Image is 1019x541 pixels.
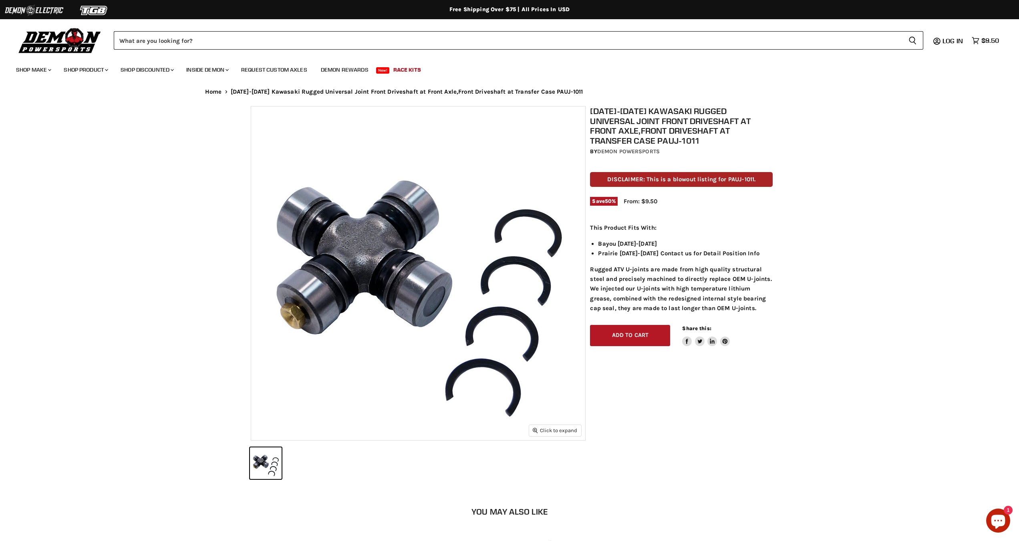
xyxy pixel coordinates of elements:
h2: You may also like [205,507,814,516]
button: Click to expand [529,425,581,436]
button: Add to cart [590,325,670,346]
button: 1993-2002 Kawasaki Rugged Universal Joint Front Driveshaft at Front Axle,Front Driveshaft at Tran... [250,447,282,479]
a: Demon Rewards [315,62,375,78]
p: DISCLAIMER: This is a blowout listing for PAUJ-1011. [590,172,773,187]
input: Search [114,31,902,50]
img: TGB Logo 2 [64,3,124,18]
span: Share this: [682,325,711,331]
span: [DATE]-[DATE] Kawasaki Rugged Universal Joint Front Driveshaft at Front Axle,Front Driveshaft at ... [231,88,583,95]
button: Search [902,31,923,50]
li: Bayou [DATE]-[DATE] [598,239,773,248]
img: Demon Electric Logo 2 [4,3,64,18]
a: Request Custom Axles [235,62,313,78]
a: $9.50 [968,35,1003,46]
span: New! [376,67,390,74]
span: Add to cart [612,332,649,339]
img: 1993-2002 Kawasaki Rugged Universal Joint Front Driveshaft at Front Axle,Front Driveshaft at Tran... [251,106,585,440]
img: Demon Powersports [16,26,104,54]
div: Rugged ATV U-joints are made from high quality structural steel and precisely machined to directl... [590,223,773,313]
div: Free Shipping Over $75 | All Prices In USD [189,6,830,13]
a: Demon Powersports [597,148,660,155]
a: Shop Make [10,62,56,78]
aside: Share this: [682,325,730,346]
a: Shop Discounted [115,62,179,78]
a: Home [205,88,222,95]
ul: Main menu [10,58,997,78]
inbox-online-store-chat: Shopify online store chat [984,509,1013,535]
a: Inside Demon [180,62,234,78]
a: Race Kits [387,62,427,78]
p: This Product Fits With: [590,223,773,232]
span: Click to expand [533,427,577,433]
span: $9.50 [981,37,999,44]
span: Log in [942,37,963,45]
span: Save % [590,197,618,206]
nav: Breadcrumbs [189,88,830,95]
div: by [590,147,773,156]
form: Product [114,31,923,50]
span: From: $9.50 [624,198,657,205]
a: Log in [939,37,968,44]
li: Prairie [DATE]-[DATE] Contact us for Detail Position Info [598,248,773,258]
span: 50 [605,198,612,204]
h1: [DATE]-[DATE] Kawasaki Rugged Universal Joint Front Driveshaft at Front Axle,Front Driveshaft at ... [590,106,773,146]
a: Shop Product [58,62,113,78]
